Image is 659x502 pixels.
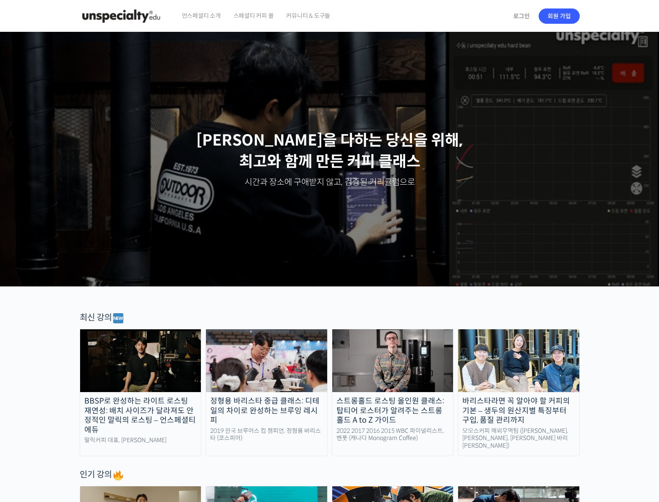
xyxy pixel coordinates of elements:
[8,130,651,173] p: [PERSON_NAME]을 다하는 당신을 위해, 최고와 함께 만든 커피 클래스
[458,329,580,456] a: 바리스타라면 꼭 알아야 할 커피의 기본 – 생두의 원산지별 특징부터 구입, 품질 관리까지 모모스커피 해외무역팀 ([PERSON_NAME], [PERSON_NAME], [PER...
[113,470,123,480] img: 🔥
[80,437,201,444] div: 말릭커피 대표, [PERSON_NAME]
[332,396,453,425] div: 스트롱홀드 로스팅 올인원 클래스: 탑티어 로스터가 알려주는 스트롱홀드 A to Z 가이드
[206,329,327,392] img: advanced-brewing_course-thumbnail.jpeg
[80,329,201,392] img: malic-roasting-class_course-thumbnail.jpg
[80,329,202,456] a: BBSP로 완성하는 라이트 로스팅 재연성: 배치 사이즈가 달라져도 안정적인 말릭의 로스팅 – 언스페셜티 에듀 말릭커피 대표, [PERSON_NAME]
[332,427,453,442] div: 2022 2017 2016 2015 WBC 파이널리스트, 벤풋 (캐나다 Monogram Coffee)
[80,469,580,482] div: 인기 강의
[332,329,453,392] img: stronghold-roasting_course-thumbnail.jpg
[458,329,579,392] img: momos_course-thumbnail.jpg
[8,177,651,188] p: 시간과 장소에 구애받지 않고, 검증된 커리큘럼으로
[113,313,123,323] img: 🆕
[539,8,580,24] a: 회원 가입
[206,427,327,442] div: 2019 한국 브루어스 컵 챔피언, 정형용 바리스타 (코스피어)
[80,396,201,435] div: BBSP로 완성하는 라이트 로스팅 재연성: 배치 사이즈가 달라져도 안정적인 말릭의 로스팅 – 언스페셜티 에듀
[80,312,580,325] div: 최신 강의
[206,329,328,456] a: 정형용 바리스타 중급 클래스: 디테일의 차이로 완성하는 브루잉 레시피 2019 한국 브루어스 컵 챔피언, 정형용 바리스타 (코스피어)
[206,396,327,425] div: 정형용 바리스타 중급 클래스: 디테일의 차이로 완성하는 브루잉 레시피
[508,6,535,26] a: 로그인
[458,427,579,450] div: 모모스커피 해외무역팀 ([PERSON_NAME], [PERSON_NAME], [PERSON_NAME] 바리[PERSON_NAME])
[458,396,579,425] div: 바리스타라면 꼭 알아야 할 커피의 기본 – 생두의 원산지별 특징부터 구입, 품질 관리까지
[332,329,454,456] a: 스트롱홀드 로스팅 올인원 클래스: 탑티어 로스터가 알려주는 스트롱홀드 A to Z 가이드 2022 2017 2016 2015 WBC 파이널리스트, 벤풋 (캐나다 Monogra...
